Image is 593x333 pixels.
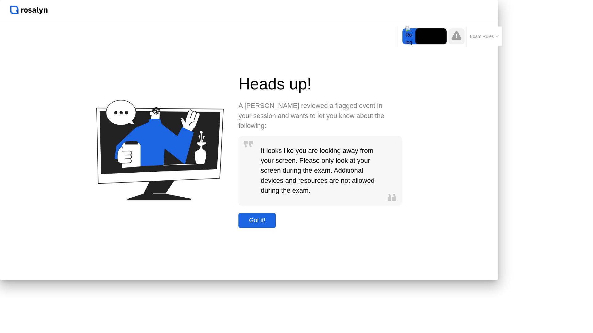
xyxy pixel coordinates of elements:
button: Got it! [238,213,276,228]
div: Got it! [240,217,274,224]
button: Exam Rules [468,34,501,39]
div: A [PERSON_NAME] reviewed a flagged event in your session and wants to let you know about the foll... [238,101,387,131]
div: Heads up! [238,72,402,96]
div: It looks like you are looking away from your screen. Please only look at your screen during the e... [258,136,382,206]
